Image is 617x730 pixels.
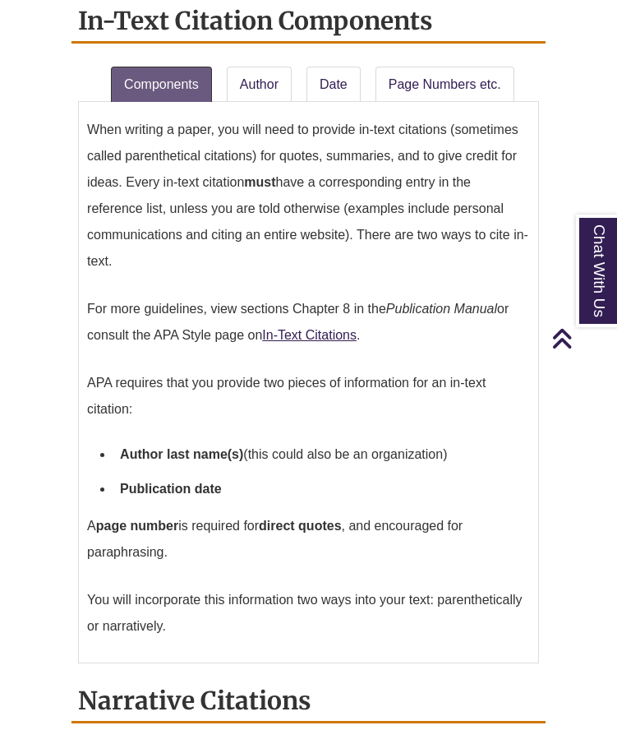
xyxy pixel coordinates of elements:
p: APA requires that you provide two pieces of information for an in-text citation: [87,363,530,429]
strong: Author last name(s) [120,447,243,461]
a: Back to Top [551,327,613,349]
strong: direct quotes [259,519,341,533]
p: When writing a paper, you will need to provide in-text citations (sometimes called parenthetical ... [87,110,530,281]
p: You will incorporate this information two ways into your text: parenthetically or narratively. [87,580,530,646]
p: A is required for , and encouraged for paraphrasing. [87,506,530,572]
strong: page number [96,519,178,533]
a: Components [111,67,212,103]
em: Publication Manual [386,302,497,316]
a: Date [306,67,361,103]
p: For more guidelines, view sections Chapter 8 in the or consult the APA Style page on . [87,289,530,355]
li: (this could also be an organization) [113,437,530,472]
h2: Narrative Citations [71,680,546,723]
a: In-Text Citations [262,328,357,342]
a: Author [227,67,292,103]
strong: must [244,175,275,189]
strong: Publication date [120,482,222,496]
a: Page Numbers etc. [375,67,514,103]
